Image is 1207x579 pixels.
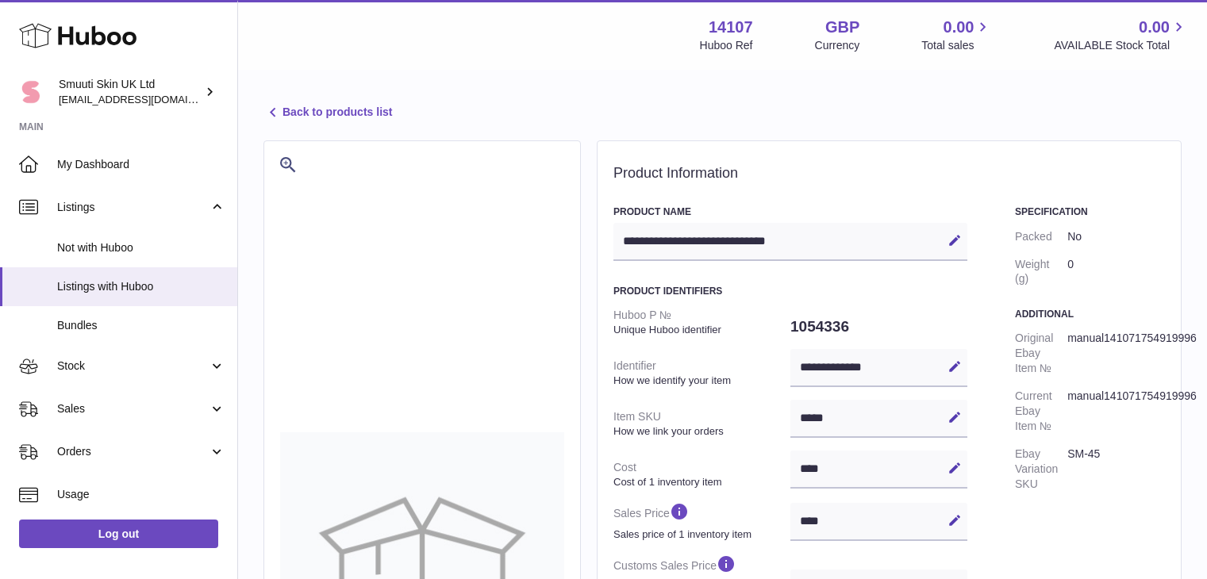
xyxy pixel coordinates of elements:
[59,77,202,107] div: Smuuti Skin UK Ltd
[1067,324,1165,382] dd: manual141071754919996
[613,301,790,343] dt: Huboo P №
[1139,17,1170,38] span: 0.00
[613,475,786,489] strong: Cost of 1 inventory item
[613,495,790,547] dt: Sales Price
[921,17,992,53] a: 0.00 Total sales
[613,323,786,337] strong: Unique Huboo identifier
[1054,38,1188,53] span: AVAILABLE Stock Total
[263,103,392,122] a: Back to products list
[825,17,859,38] strong: GBP
[613,454,790,495] dt: Cost
[57,487,225,502] span: Usage
[57,240,225,255] span: Not with Huboo
[613,205,967,218] h3: Product Name
[57,279,225,294] span: Listings with Huboo
[613,403,790,444] dt: Item SKU
[1015,223,1067,251] dt: Packed
[59,93,233,105] span: [EMAIL_ADDRESS][DOMAIN_NAME]
[57,444,209,459] span: Orders
[1015,205,1165,218] h3: Specification
[1015,440,1067,498] dt: Ebay Variation SKU
[613,374,786,388] strong: How we identify your item
[613,352,790,393] dt: Identifier
[1067,382,1165,440] dd: manual141071754919996
[1067,223,1165,251] dd: No
[1067,251,1165,293] dd: 0
[700,38,753,53] div: Huboo Ref
[613,527,786,542] strong: Sales price of 1 inventory item
[921,38,992,53] span: Total sales
[815,38,860,53] div: Currency
[1015,382,1067,440] dt: Current Ebay Item №
[57,401,209,416] span: Sales
[1067,440,1165,498] dd: SM-45
[57,157,225,172] span: My Dashboard
[1015,308,1165,320] h3: Additional
[19,520,218,548] a: Log out
[1015,251,1067,293] dt: Weight (g)
[790,310,967,343] dd: 1054336
[57,359,209,374] span: Stock
[709,17,753,38] strong: 14107
[944,17,974,38] span: 0.00
[19,80,43,104] img: Paivi.korvela@gmail.com
[57,318,225,333] span: Bundles
[57,200,209,215] span: Listings
[1054,17,1188,53] a: 0.00 AVAILABLE Stock Total
[613,165,1165,182] h2: Product Information
[613,285,967,297] h3: Product Identifiers
[613,424,786,439] strong: How we link your orders
[1015,324,1067,382] dt: Original Ebay Item №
